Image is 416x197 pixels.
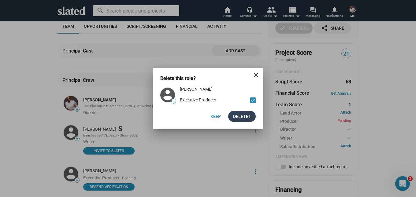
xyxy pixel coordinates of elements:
[206,111,226,122] button: Keep
[252,71,260,78] mat-icon: close
[233,111,251,122] span: Delete 1
[180,97,219,103] span: Executive Producer
[172,100,176,103] span: —
[160,75,204,82] h3: Delete this role?
[228,111,256,122] button: Delete1
[180,86,256,92] div: [PERSON_NAME]
[160,88,175,102] img: Michael D Sellers
[210,111,221,122] span: Keep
